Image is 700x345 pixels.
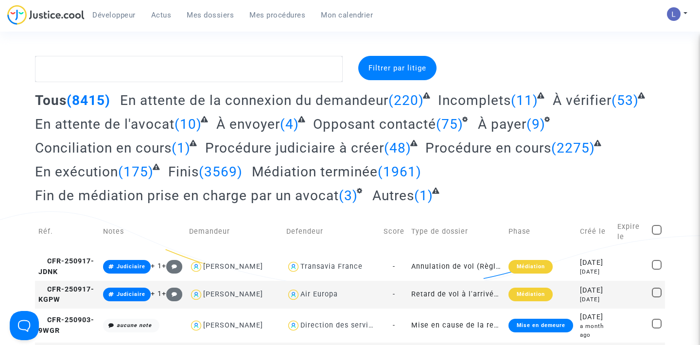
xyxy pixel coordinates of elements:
span: (53) [612,92,639,108]
td: Demandeur [186,211,283,253]
span: + 1 [151,262,162,270]
img: jc-logo.svg [7,5,85,25]
div: [PERSON_NAME] [203,262,263,271]
div: Air Europa [300,290,338,298]
span: (1) [172,140,191,156]
span: (175) [118,164,154,180]
i: aucune note [117,322,152,328]
span: Développeur [92,11,136,19]
a: Actus [143,8,179,22]
img: icon-user.svg [286,260,300,274]
span: Actus [151,11,172,19]
td: Retard de vol à l'arrivée (Règlement CE n°261/2004) [408,281,505,309]
div: [PERSON_NAME] [203,321,263,329]
a: Mon calendrier [313,8,381,22]
span: Judiciaire [117,291,145,297]
a: Mes dossiers [179,8,242,22]
div: Médiation [508,260,552,274]
span: CFR-250917-JDNK [38,257,94,276]
div: a month ago [580,322,611,339]
iframe: Help Scout Beacon - Open [10,311,39,340]
span: Tous [35,92,67,108]
img: icon-user.svg [189,288,203,302]
img: AATXAJzI13CaqkJmx-MOQUbNyDE09GJ9dorwRvFSQZdH=s96-c [667,7,681,21]
span: - [393,262,395,271]
div: [PERSON_NAME] [203,290,263,298]
span: Mes dossiers [187,11,234,19]
div: Mise en demeure [508,319,573,332]
span: Incomplets [438,92,511,108]
span: (2275) [551,140,595,156]
span: À payer [478,116,526,132]
span: CFR-250917-KGPW [38,285,94,304]
span: (75) [436,116,463,132]
span: (3) [339,188,358,204]
span: (10) [175,116,202,132]
span: (48) [384,140,411,156]
td: Type de dossier [408,211,505,253]
span: Fin de médiation prise en charge par un avocat [35,188,339,204]
div: [DATE] [580,258,611,268]
td: Expire le [614,211,648,253]
td: Defendeur [283,211,380,253]
span: Filtrer par litige [368,64,426,72]
span: Procédure en cours [425,140,551,156]
span: (1) [414,188,433,204]
div: Médiation [508,288,552,301]
span: (1961) [378,164,421,180]
span: (11) [511,92,538,108]
td: Créé le [577,211,614,253]
div: [DATE] [580,268,611,276]
span: + [162,262,183,270]
span: CFR-250903-9WGR [38,316,94,335]
span: En attente de l'avocat [35,116,175,132]
td: Score [380,211,408,253]
td: Notes [100,211,186,253]
img: icon-user.svg [286,319,300,333]
span: Mon calendrier [321,11,373,19]
span: À envoyer [216,116,280,132]
span: (4) [280,116,299,132]
span: (220) [388,92,424,108]
img: icon-user.svg [189,319,203,333]
span: Conciliation en cours [35,140,172,156]
div: Transavia France [300,262,363,271]
span: Médiation terminée [252,164,378,180]
span: (3569) [199,164,243,180]
div: [DATE] [580,295,611,304]
span: Finis [168,164,199,180]
img: icon-user.svg [189,260,203,274]
div: [DATE] [580,285,611,296]
span: - [393,290,395,298]
span: + 1 [151,290,162,298]
a: Mes procédures [242,8,313,22]
span: En exécution [35,164,118,180]
a: Développeur [85,8,143,22]
img: icon-user.svg [286,288,300,302]
span: Autres [372,188,414,204]
span: Procédure judiciaire à créer [205,140,384,156]
span: En attente de la connexion du demandeur [120,92,388,108]
div: [DATE] [580,312,611,323]
div: Direction des services judiciaires du Ministère de la Justice - Bureau FIP4 [300,321,570,329]
td: Annulation de vol (Règlement CE n°261/2004) [408,253,505,280]
span: Opposant contacté [313,116,436,132]
span: Mes procédures [249,11,305,19]
span: - [393,321,395,329]
span: + [162,290,183,298]
td: Réf. [35,211,100,253]
span: Judiciaire [117,263,145,270]
span: À vérifier [553,92,612,108]
span: (8415) [67,92,110,108]
td: Mise en cause de la responsabilité de l'Etat pour lenteur excessive de la Justice (sans requête) [408,309,505,343]
span: (9) [526,116,545,132]
td: Phase [505,211,576,253]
